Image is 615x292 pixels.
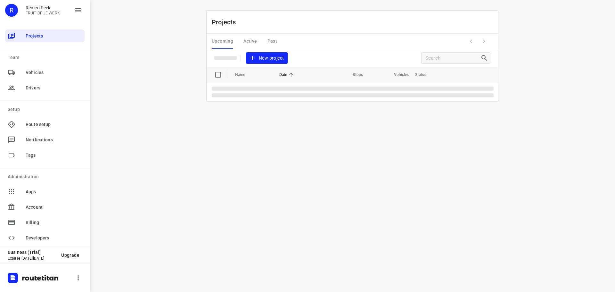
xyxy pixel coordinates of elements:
[8,106,85,113] p: Setup
[5,133,85,146] div: Notifications
[26,188,82,195] span: Apps
[8,54,85,61] p: Team
[344,71,363,79] span: Stops
[5,185,85,198] div: Apps
[5,118,85,131] div: Route setup
[5,66,85,79] div: Vehicles
[26,235,82,241] span: Developers
[5,216,85,229] div: Billing
[26,5,60,10] p: Remco Peek
[235,71,254,79] span: Name
[212,17,241,27] p: Projects
[8,173,85,180] p: Administration
[26,33,82,39] span: Projects
[26,137,82,143] span: Notifications
[26,152,82,159] span: Tags
[5,149,85,162] div: Tags
[386,71,409,79] span: Vehicles
[26,85,82,91] span: Drivers
[26,121,82,128] span: Route setup
[425,53,480,63] input: Search projects
[246,52,288,64] button: New project
[8,250,56,255] p: Business (Trial)
[5,29,85,42] div: Projects
[480,54,490,62] div: Search
[415,71,435,79] span: Status
[61,253,79,258] span: Upgrade
[8,256,56,261] p: Expires [DATE][DATE]
[5,4,18,17] div: R
[26,69,82,76] span: Vehicles
[279,71,296,79] span: Date
[26,204,82,211] span: Account
[26,219,82,226] span: Billing
[26,11,60,15] p: FRUIT OP JE WERK
[56,249,85,261] button: Upgrade
[5,81,85,94] div: Drivers
[250,54,284,62] span: New project
[478,35,490,48] span: Next Page
[465,35,478,48] span: Previous Page
[5,231,85,244] div: Developers
[5,201,85,213] div: Account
